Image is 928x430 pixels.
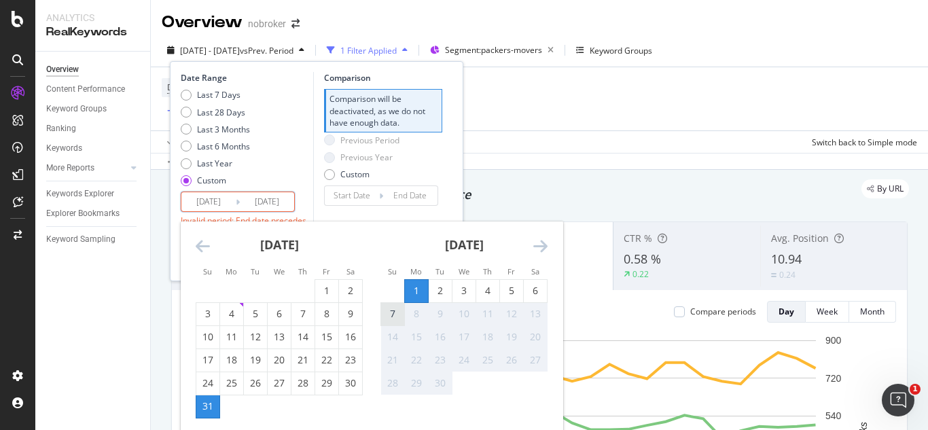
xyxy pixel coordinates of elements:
div: Move backward to switch to the previous month. [196,238,210,255]
td: Not available. Thursday, September 18, 2025 [476,325,500,348]
div: Last 6 Months [197,141,250,152]
a: Ranking [46,122,141,136]
small: We [274,266,285,276]
div: 23 [339,353,362,367]
div: 25 [476,353,499,367]
div: Move forward to switch to the next month. [533,238,548,255]
img: Equal [771,273,777,277]
div: legacy label [861,179,909,198]
div: Comparison will be deactivated, as we do not have enough data. [324,89,442,132]
div: Comparison [324,72,442,84]
div: Keyword Groups [590,45,652,56]
td: Choose Thursday, August 7, 2025 as your check-out date. It’s available. [291,302,315,325]
button: Add Filter [162,103,216,120]
td: Choose Tuesday, August 5, 2025 as your check-out date. It’s available. [244,302,268,325]
td: Not available. Tuesday, September 30, 2025 [429,372,452,395]
td: Choose Friday, September 5, 2025 as your check-out date. It’s available. [500,279,524,302]
td: Choose Friday, August 1, 2025 as your check-out date. It’s available. [315,279,339,302]
td: Choose Wednesday, August 20, 2025 as your check-out date. It’s available. [268,348,291,372]
strong: [DATE] [260,236,299,253]
div: 4 [476,284,499,298]
div: 11 [476,307,499,321]
span: Segment: packers-movers [445,44,542,56]
div: 10 [452,307,476,321]
div: 5 [500,284,523,298]
div: 11 [220,330,243,344]
td: Choose Sunday, September 7, 2025 as your check-out date. It’s available. [381,302,405,325]
td: Choose Sunday, August 3, 2025 as your check-out date. It’s available. [196,302,220,325]
div: Custom [197,175,226,186]
div: Last 28 Days [181,107,250,118]
div: Previous Period [324,135,399,146]
div: 1 [405,284,428,298]
div: Keywords [46,141,82,156]
div: 26 [500,353,523,367]
td: Choose Tuesday, September 2, 2025 as your check-out date. It’s available. [429,279,452,302]
small: Fr [323,266,330,276]
td: Choose Friday, August 22, 2025 as your check-out date. It’s available. [315,348,339,372]
text: 720 [825,373,842,384]
div: 15 [315,330,338,344]
td: Not available. Tuesday, September 16, 2025 [429,325,452,348]
td: Choose Wednesday, August 6, 2025 as your check-out date. It’s available. [268,302,291,325]
td: Choose Saturday, August 16, 2025 as your check-out date. It’s available. [339,325,363,348]
div: Previous Period [340,135,399,146]
td: Choose Friday, August 15, 2025 as your check-out date. It’s available. [315,325,339,348]
td: Not available. Friday, September 12, 2025 [500,302,524,325]
td: Choose Wednesday, August 13, 2025 as your check-out date. It’s available. [268,325,291,348]
div: 12 [500,307,523,321]
div: 18 [220,353,243,367]
div: 23 [429,353,452,367]
div: 24 [452,353,476,367]
small: Sa [346,266,355,276]
td: Choose Thursday, September 4, 2025 as your check-out date. It’s available. [476,279,500,302]
small: Mo [410,266,422,276]
a: Keywords [46,141,141,156]
span: 10.94 [771,251,802,267]
span: Device [167,82,193,93]
div: 20 [268,353,291,367]
small: Su [388,266,397,276]
td: Not available. Monday, September 15, 2025 [405,325,429,348]
div: 29 [315,376,338,390]
div: 17 [196,353,219,367]
button: Switch back to Simple mode [806,131,917,153]
small: Tu [251,266,260,276]
div: 22 [405,353,428,367]
div: Custom [181,175,250,186]
div: 0.22 [632,268,649,280]
a: Keywords Explorer [46,187,141,201]
td: Not available. Monday, September 22, 2025 [405,348,429,372]
td: Choose Tuesday, August 19, 2025 as your check-out date. It’s available. [244,348,268,372]
span: CTR % [624,232,652,245]
div: 7 [291,307,315,321]
div: 22 [315,353,338,367]
div: Last Year [197,158,232,169]
div: nobroker [248,17,286,31]
td: Choose Saturday, September 6, 2025 as your check-out date. It’s available. [524,279,548,302]
td: Not available. Saturday, September 27, 2025 [524,348,548,372]
div: Previous Year [340,151,393,163]
td: Choose Monday, August 18, 2025 as your check-out date. It’s available. [220,348,244,372]
a: Overview [46,62,141,77]
div: More Reports [46,161,94,175]
td: Not available. Tuesday, September 23, 2025 [429,348,452,372]
td: Choose Sunday, August 10, 2025 as your check-out date. It’s available. [196,325,220,348]
div: 3 [452,284,476,298]
div: RealKeywords [46,24,139,40]
div: 16 [339,330,362,344]
small: Mo [226,266,237,276]
small: Su [203,266,212,276]
div: Custom [324,168,399,180]
td: Not available. Sunday, September 21, 2025 [381,348,405,372]
td: Choose Friday, August 29, 2025 as your check-out date. It’s available. [315,372,339,395]
div: Day [779,306,794,317]
td: Not available. Wednesday, September 24, 2025 [452,348,476,372]
div: Analytics [46,11,139,24]
td: Not available. Saturday, September 20, 2025 [524,325,548,348]
div: 27 [268,376,291,390]
div: Keyword Sampling [46,232,115,247]
div: 2 [339,284,362,298]
div: 15 [405,330,428,344]
div: 6 [268,307,291,321]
